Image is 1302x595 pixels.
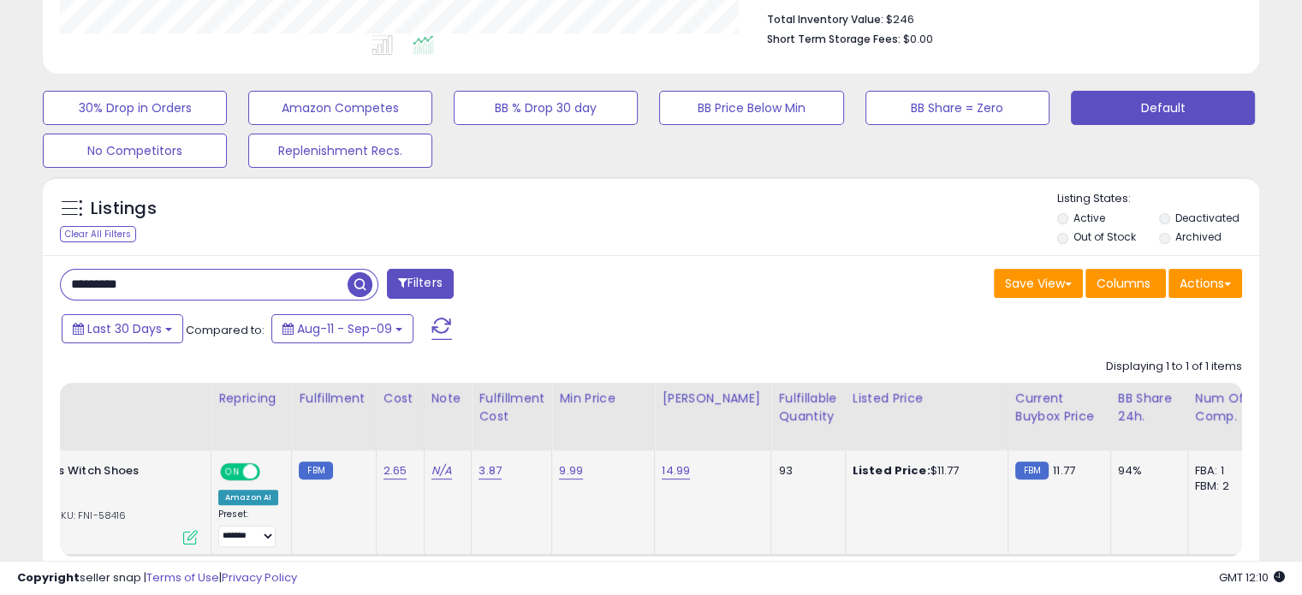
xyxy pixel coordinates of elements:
[431,390,465,408] div: Note
[17,570,297,586] div: seller snap | |
[1168,269,1242,298] button: Actions
[218,490,278,505] div: Amazon AI
[1118,463,1174,479] div: 94%
[248,91,432,125] button: Amazon Competes
[1085,269,1166,298] button: Columns
[853,462,930,479] b: Listed Price:
[299,461,332,479] small: FBM
[1174,229,1221,244] label: Archived
[222,465,243,479] span: ON
[271,314,413,343] button: Aug-11 - Sep-09
[454,91,638,125] button: BB % Drop 30 day
[218,509,278,547] div: Preset:
[387,269,454,299] button: Filters
[1219,569,1285,586] span: 2025-10-11 12:10 GMT
[659,91,843,125] button: BB Price Below Min
[1195,479,1251,494] div: FBM: 2
[853,390,1001,408] div: Listed Price
[662,390,764,408] div: [PERSON_NAME]
[778,390,837,425] div: Fulfillable Quantity
[299,390,368,408] div: Fulfillment
[1118,390,1180,425] div: BB Share 24h.
[767,32,901,46] b: Short Term Storage Fees:
[1106,359,1242,375] div: Displaying 1 to 1 of 1 items
[1057,191,1259,207] p: Listing States:
[383,462,407,479] a: 2.65
[1015,390,1103,425] div: Current Buybox Price
[1053,462,1075,479] span: 11.77
[41,509,127,522] span: | SKU: FNI-58416
[87,320,162,337] span: Last 30 Days
[218,390,284,408] div: Repricing
[297,320,392,337] span: Aug-11 - Sep-09
[1174,211,1239,225] label: Deactivated
[43,134,227,168] button: No Competitors
[91,197,157,221] h5: Listings
[1073,229,1136,244] label: Out of Stock
[146,569,219,586] a: Terms of Use
[43,91,227,125] button: 30% Drop in Orders
[865,91,1049,125] button: BB Share = Zero
[662,462,690,479] a: 14.99
[383,390,417,408] div: Cost
[778,463,831,479] div: 93
[1097,275,1150,292] span: Columns
[903,31,933,47] span: $0.00
[853,463,995,479] div: $11.77
[258,465,285,479] span: OFF
[994,269,1083,298] button: Save View
[1071,91,1255,125] button: Default
[1015,461,1049,479] small: FBM
[559,390,647,408] div: Min Price
[62,314,183,343] button: Last 30 Days
[767,12,883,27] b: Total Inventory Value:
[60,226,136,242] div: Clear All Filters
[559,462,583,479] a: 9.99
[222,569,297,586] a: Privacy Policy
[479,390,544,425] div: Fulfillment Cost
[1073,211,1105,225] label: Active
[767,8,1229,28] li: $246
[1195,463,1251,479] div: FBA: 1
[186,322,265,338] span: Compared to:
[17,569,80,586] strong: Copyright
[248,134,432,168] button: Replenishment Recs.
[431,462,452,479] a: N/A
[479,462,502,479] a: 3.87
[1195,390,1257,425] div: Num of Comp.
